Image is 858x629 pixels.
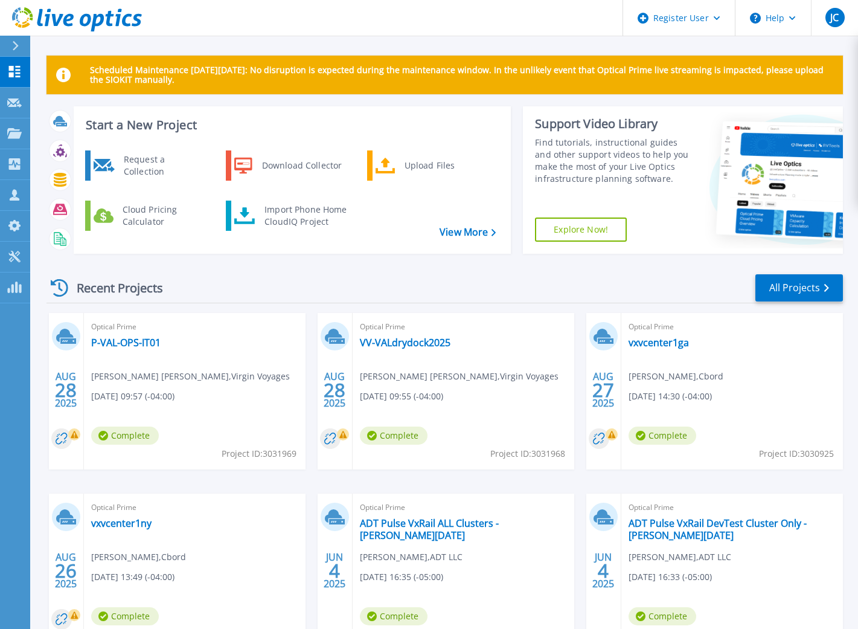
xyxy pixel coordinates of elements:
span: 4 [598,566,609,576]
div: JUN 2025 [592,549,615,593]
span: Complete [91,607,159,625]
a: P-VAL-OPS-IT01 [91,337,161,349]
p: Scheduled Maintenance [DATE][DATE]: No disruption is expected during the maintenance window. In t... [90,65,833,85]
div: Support Video Library [535,116,694,132]
div: Cloud Pricing Calculator [117,204,206,228]
a: vxvcenter1ny [91,517,152,529]
span: 28 [324,385,345,395]
span: Optical Prime [91,320,298,334]
a: Download Collector [226,150,350,181]
a: vxvcenter1ga [629,337,689,349]
span: Complete [629,607,696,625]
span: Complete [360,427,427,445]
a: Explore Now! [535,218,627,242]
span: [PERSON_NAME] [PERSON_NAME] , Virgin Voyages [91,370,290,383]
span: Optical Prime [360,320,567,334]
a: All Projects [755,274,843,302]
div: AUG 2025 [54,549,77,593]
div: Request a Collection [118,153,206,178]
span: [PERSON_NAME] , Cbord [91,550,186,564]
a: ADT Pulse VxRail ALL Clusters - [PERSON_NAME][DATE] [360,517,567,541]
span: Optical Prime [629,320,836,334]
span: 28 [55,385,77,395]
div: Find tutorials, instructional guides and other support videos to help you make the most of your L... [535,137,694,185]
a: ADT Pulse VxRail DevTest Cluster Only - [PERSON_NAME][DATE] [629,517,836,541]
h3: Start a New Project [86,118,495,132]
span: [PERSON_NAME] , ADT LLC [360,550,463,564]
span: 27 [592,385,614,395]
a: Request a Collection [85,150,209,181]
span: [DATE] 14:30 (-04:00) [629,390,712,403]
span: 4 [329,566,340,576]
div: Recent Projects [46,273,179,303]
span: [DATE] 13:49 (-04:00) [91,570,174,584]
a: VV-VALdrydock2025 [360,337,450,349]
a: Upload Files [367,150,491,181]
span: Optical Prime [91,501,298,514]
span: Optical Prime [360,501,567,514]
span: 26 [55,566,77,576]
span: [DATE] 09:57 (-04:00) [91,390,174,403]
span: [PERSON_NAME] , Cbord [629,370,723,383]
div: Import Phone Home CloudIQ Project [258,204,353,228]
span: [PERSON_NAME] , ADT LLC [629,550,731,564]
span: [DATE] 16:35 (-05:00) [360,570,443,584]
span: [PERSON_NAME] [PERSON_NAME] , Virgin Voyages [360,370,559,383]
div: Upload Files [399,153,488,178]
span: Complete [360,607,427,625]
a: Cloud Pricing Calculator [85,201,209,231]
span: JC [830,13,839,22]
span: Complete [91,427,159,445]
div: AUG 2025 [323,368,346,412]
span: Complete [629,427,696,445]
div: AUG 2025 [592,368,615,412]
div: JUN 2025 [323,549,346,593]
span: [DATE] 16:33 (-05:00) [629,570,712,584]
span: Project ID: 3031968 [490,447,565,460]
span: Project ID: 3031969 [222,447,296,460]
span: Project ID: 3030925 [759,447,834,460]
a: View More [440,227,496,238]
span: [DATE] 09:55 (-04:00) [360,390,443,403]
span: Optical Prime [629,501,836,514]
div: Download Collector [256,153,347,178]
div: AUG 2025 [54,368,77,412]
